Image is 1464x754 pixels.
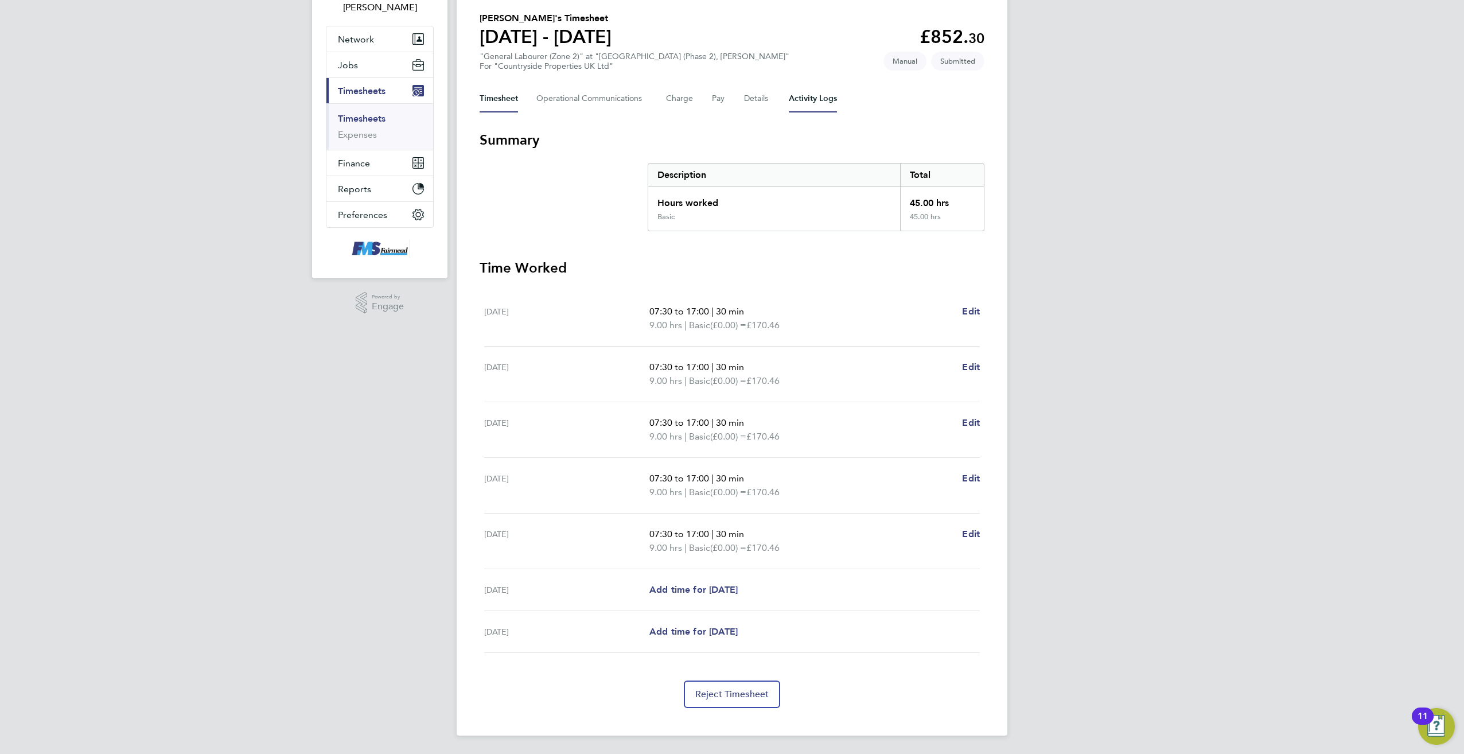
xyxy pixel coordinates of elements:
span: This timesheet was manually created. [883,52,926,71]
span: Network [338,34,374,45]
span: Basic [689,485,710,499]
span: Edit [962,417,980,428]
h1: [DATE] - [DATE] [480,25,612,48]
div: [DATE] [484,472,649,499]
button: Timesheet [480,85,518,112]
button: Pay [712,85,726,112]
button: Timesheets [326,78,433,103]
app-decimal: £852. [920,26,984,48]
a: Add time for [DATE] [649,583,738,597]
span: Edit [962,528,980,539]
span: 30 [968,30,984,46]
span: 9.00 hrs [649,375,682,386]
a: Edit [962,360,980,374]
span: 30 min [716,417,744,428]
span: Jobs [338,60,358,71]
a: Go to home page [326,239,434,258]
span: | [711,362,714,372]
a: Add time for [DATE] [649,625,738,639]
a: Powered byEngage [356,292,404,314]
div: For "Countryside Properties UK Ltd" [480,61,789,71]
span: Edit [962,362,980,372]
div: [DATE] [484,416,649,444]
span: (£0.00) = [710,375,746,386]
span: £170.46 [746,320,780,331]
div: [DATE] [484,583,649,597]
span: 9.00 hrs [649,542,682,553]
span: £170.46 [746,431,780,442]
span: (£0.00) = [710,431,746,442]
button: Network [326,26,433,52]
div: "General Labourer (Zone 2)" at "[GEOGRAPHIC_DATA] (Phase 2), [PERSON_NAME]" [480,52,789,71]
a: Timesheets [338,113,386,124]
h3: Summary [480,131,984,149]
span: Basic [689,430,710,444]
span: Reject Timesheet [695,689,769,700]
div: 45.00 hrs [900,212,984,231]
span: Edit [962,306,980,317]
span: | [711,417,714,428]
span: Powered by [372,292,404,302]
span: | [711,473,714,484]
span: 07:30 to 17:00 [649,473,709,484]
div: Description [648,164,900,186]
div: [DATE] [484,360,649,388]
div: 11 [1418,716,1428,731]
span: Jonathan Bailey [326,1,434,14]
span: Engage [372,302,404,312]
a: Expenses [338,129,377,140]
div: [DATE] [484,305,649,332]
span: 30 min [716,473,744,484]
span: | [684,431,687,442]
span: (£0.00) = [710,487,746,498]
a: Edit [962,305,980,318]
span: £170.46 [746,487,780,498]
button: Details [744,85,770,112]
span: 07:30 to 17:00 [649,528,709,539]
span: 9.00 hrs [649,320,682,331]
div: Timesheets [326,103,433,150]
div: [DATE] [484,625,649,639]
span: 30 min [716,306,744,317]
span: £170.46 [746,542,780,553]
span: 9.00 hrs [649,487,682,498]
a: Edit [962,416,980,430]
span: 07:30 to 17:00 [649,362,709,372]
a: Edit [962,527,980,541]
span: | [684,542,687,553]
button: Activity Logs [789,85,837,112]
button: Finance [326,150,433,176]
span: 9.00 hrs [649,431,682,442]
span: | [684,487,687,498]
button: Reports [326,176,433,201]
div: Total [900,164,984,186]
button: Reject Timesheet [684,681,781,708]
img: f-mead-logo-retina.png [349,239,410,258]
span: This timesheet is Submitted. [931,52,984,71]
div: Basic [657,212,675,221]
span: Basic [689,374,710,388]
span: Basic [689,541,710,555]
div: [DATE] [484,527,649,555]
button: Open Resource Center, 11 new notifications [1418,708,1455,745]
button: Charge [666,85,694,112]
span: (£0.00) = [710,542,746,553]
div: 45.00 hrs [900,187,984,212]
span: Finance [338,158,370,169]
span: Reports [338,184,371,195]
span: Add time for [DATE] [649,626,738,637]
a: Edit [962,472,980,485]
span: 30 min [716,362,744,372]
span: 30 min [716,528,744,539]
button: Preferences [326,202,433,227]
span: (£0.00) = [710,320,746,331]
span: Preferences [338,209,387,220]
span: £170.46 [746,375,780,386]
span: | [684,320,687,331]
span: | [711,306,714,317]
h3: Time Worked [480,259,984,277]
span: | [684,375,687,386]
button: Operational Communications [536,85,648,112]
span: Timesheets [338,85,386,96]
span: 07:30 to 17:00 [649,417,709,428]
